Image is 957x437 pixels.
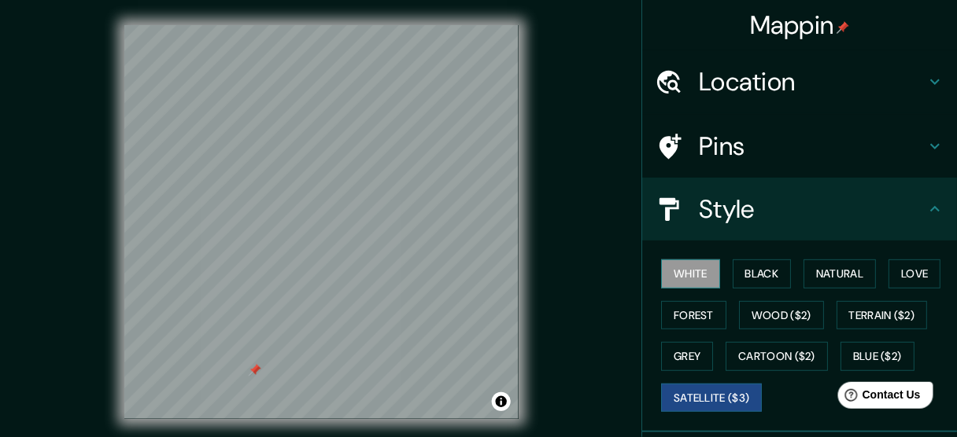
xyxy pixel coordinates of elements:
[750,9,850,41] h4: Mappin
[733,259,792,288] button: Black
[739,301,824,330] button: Wood ($2)
[817,376,940,420] iframe: Help widget launcher
[642,115,957,178] div: Pins
[124,25,519,419] canvas: Map
[492,392,511,411] button: Toggle attribution
[804,259,876,288] button: Natural
[661,342,713,371] button: Grey
[889,259,940,288] button: Love
[837,21,849,34] img: pin-icon.png
[661,384,762,413] button: Satellite ($3)
[642,178,957,241] div: Style
[699,193,926,225] h4: Style
[837,301,928,330] button: Terrain ($2)
[726,342,828,371] button: Cartoon ($2)
[642,50,957,113] div: Location
[699,66,926,97] h4: Location
[661,259,720,288] button: White
[699,130,926,162] h4: Pins
[661,301,726,330] button: Forest
[841,342,915,371] button: Blue ($2)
